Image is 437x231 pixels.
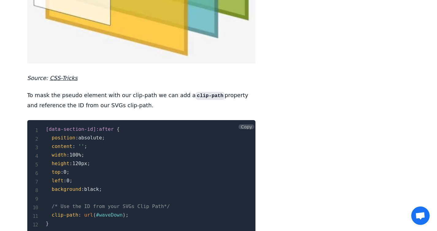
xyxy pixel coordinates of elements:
span: '' [78,143,84,149]
div: Open chat [411,206,430,225]
span: : [60,169,63,175]
span: ; [87,161,90,166]
span: ; [81,152,84,158]
span: #waveDown [84,212,126,218]
span: height [52,161,70,166]
span: content [52,143,72,149]
span: ) [123,212,126,218]
code: clip-path [196,92,224,100]
span: : [78,212,81,218]
span: : [63,178,67,184]
span: ; [69,178,72,184]
span: ; [84,143,87,149]
span: : [81,186,84,192]
span: : [69,161,72,166]
button: Copy [239,124,254,129]
span: url [84,212,93,218]
span: : [75,135,79,141]
span: : [72,143,75,149]
span: } [46,221,49,226]
span: clip-path [52,212,79,218]
span: [data-section-id]:after [46,126,114,132]
span: ; [125,212,128,218]
span: ( [93,212,96,218]
code: absolute 100% 120px 0 0 black [46,126,170,226]
span: position [52,135,75,141]
a: CSS-Tricks [50,75,78,81]
span: top [52,169,61,175]
em: Source: [27,75,48,81]
span: /* Use the ID from your SVGs Clip Path*/ [52,203,170,209]
p: To mask the pseudo element with our clip-path we can add a property and reference the ID from our... [27,90,255,110]
span: background [52,186,81,192]
span: ; [67,169,70,175]
span: width [52,152,67,158]
span: { [117,126,120,132]
span: : [67,152,70,158]
span: ; [102,135,105,141]
span: ; [99,186,102,192]
span: left [52,178,64,184]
